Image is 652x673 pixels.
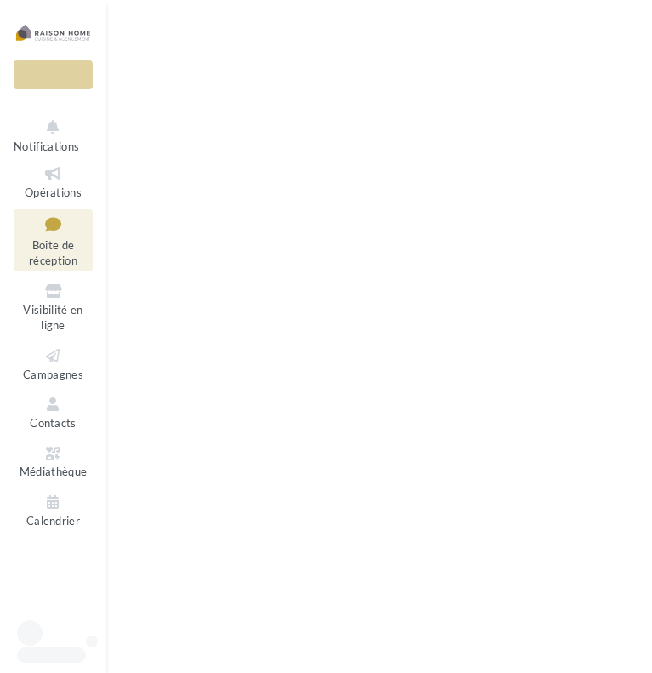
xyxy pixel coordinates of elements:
span: Médiathèque [20,465,88,479]
a: Campagnes [14,343,93,385]
a: Calendrier [14,489,93,531]
a: Médiathèque [14,441,93,482]
span: Opérations [25,185,82,199]
span: Calendrier [26,514,80,528]
a: Boîte de réception [14,209,93,271]
a: Visibilité en ligne [14,278,93,336]
span: Visibilité en ligne [23,303,82,333]
span: Boîte de réception [29,238,77,268]
span: Notifications [14,140,79,153]
a: Opérations [14,161,93,202]
div: Nouvelle campagne [14,60,93,89]
span: Contacts [30,416,77,430]
span: Campagnes [23,368,83,381]
a: Contacts [14,391,93,433]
